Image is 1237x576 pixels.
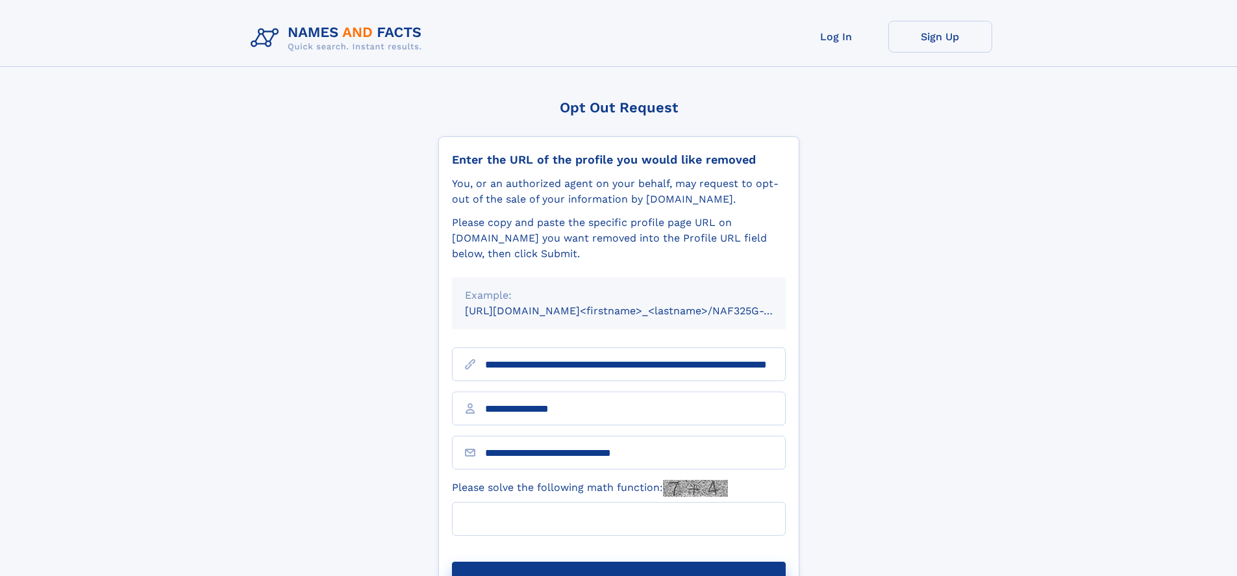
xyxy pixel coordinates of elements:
div: Example: [465,288,773,303]
div: Please copy and paste the specific profile page URL on [DOMAIN_NAME] you want removed into the Pr... [452,215,786,262]
small: [URL][DOMAIN_NAME]<firstname>_<lastname>/NAF325G-xxxxxxxx [465,305,810,317]
a: Log In [784,21,888,53]
div: You, or an authorized agent on your behalf, may request to opt-out of the sale of your informatio... [452,176,786,207]
a: Sign Up [888,21,992,53]
div: Enter the URL of the profile you would like removed [452,153,786,167]
div: Opt Out Request [438,99,799,116]
label: Please solve the following math function: [452,480,728,497]
img: Logo Names and Facts [245,21,432,56]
